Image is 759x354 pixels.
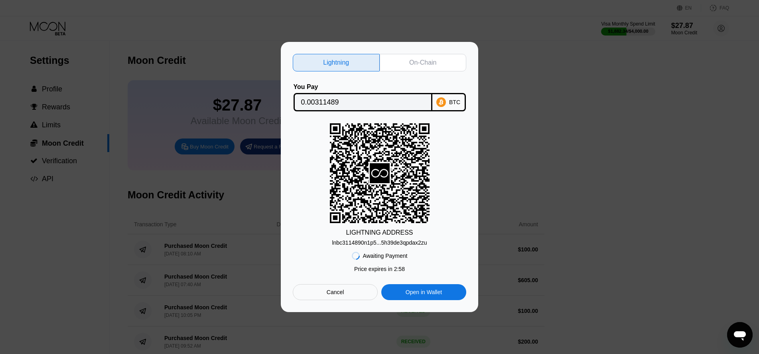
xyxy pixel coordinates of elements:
div: lnbc3114890n1p5...5h39de3qpdax2zu [332,236,427,246]
div: On-Chain [409,59,436,67]
div: Cancel [293,284,378,300]
div: On-Chain [380,54,467,71]
div: Awaiting Payment [363,253,408,259]
div: Cancel [327,289,344,296]
div: LIGHTNING ADDRESS [346,229,413,236]
div: Lightning [293,54,380,71]
div: You PayBTC [293,83,466,111]
div: Price expires in [354,266,405,272]
iframe: Button to launch messaging window [727,322,753,348]
div: Lightning [323,59,349,67]
div: BTC [449,99,460,105]
div: lnbc3114890n1p5...5h39de3qpdax2zu [332,239,427,246]
span: 2 : 58 [394,266,405,272]
div: Open in Wallet [406,289,442,296]
div: You Pay [294,83,432,91]
div: Open in Wallet [381,284,466,300]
